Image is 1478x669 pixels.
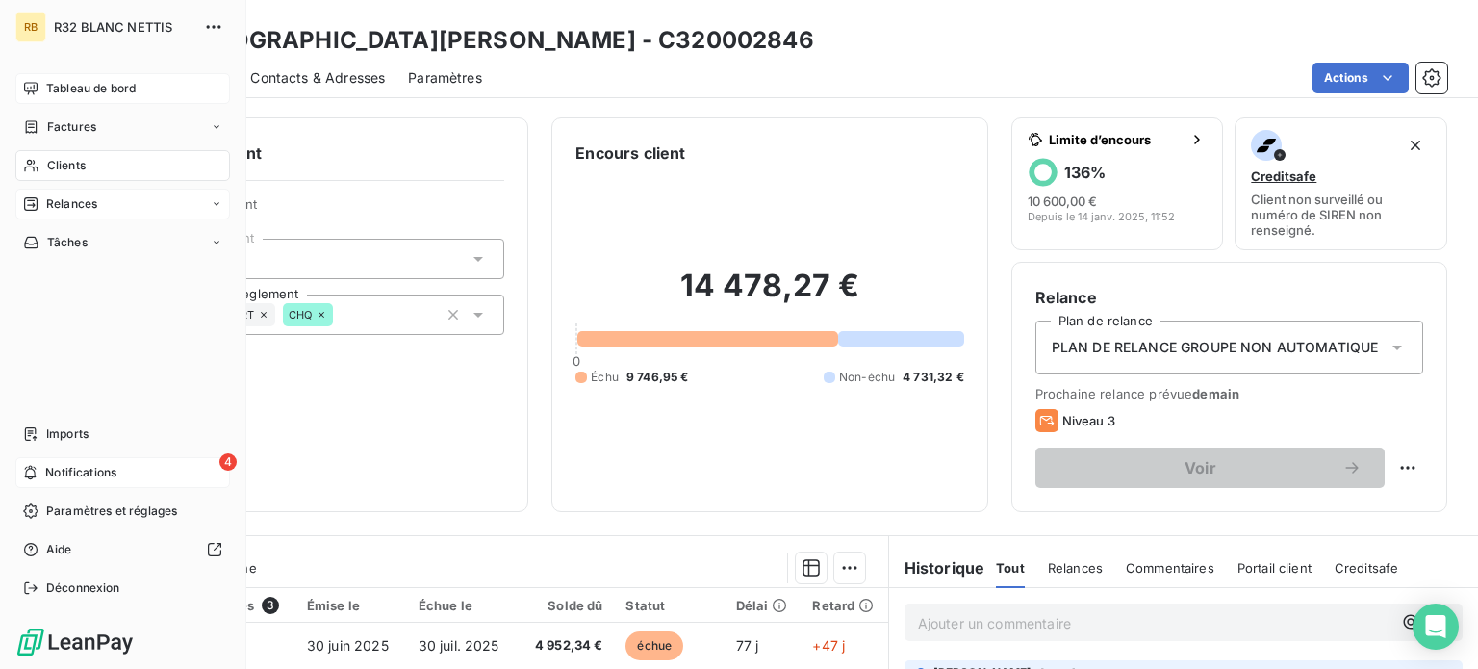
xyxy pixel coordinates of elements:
span: 30 juin 2025 [307,637,389,654]
div: Retard [812,598,876,613]
input: Ajouter une valeur [333,306,348,323]
span: 77 j [736,637,759,654]
h6: Relance [1035,286,1423,309]
h3: [DEMOGRAPHIC_DATA][PERSON_NAME] - C320002846 [169,23,814,58]
span: Contacts & Adresses [250,68,385,88]
div: Émise le [307,598,395,613]
button: Actions [1312,63,1409,93]
span: Déconnexion [46,579,120,597]
span: Relances [46,195,97,213]
span: Paramètres et réglages [46,502,177,520]
span: échue [625,631,683,660]
span: 0 [573,353,580,369]
div: Solde dû [532,598,602,613]
span: PLAN DE RELANCE GROUPE NON AUTOMATIQUE [1052,338,1379,357]
span: Aide [46,541,72,558]
span: Creditsafe [1335,560,1399,576]
span: 4 731,32 € [903,369,964,386]
a: Aide [15,534,230,565]
span: 4 [219,453,237,471]
span: Non-échu [839,369,895,386]
div: Statut [625,598,712,613]
span: +47 j [812,637,845,654]
span: Clients [47,157,86,174]
span: Paramètres [408,68,482,88]
h6: Historique [889,556,985,579]
span: Voir [1058,460,1342,476]
h6: 136 % [1064,163,1106,182]
span: R32 BLANC NETTIS [54,19,192,35]
span: Propriétés Client [155,196,504,223]
button: Limite d’encours136%10 600,00 €Depuis le 14 janv. 2025, 11:52 [1011,117,1224,250]
span: Limite d’encours [1049,132,1183,147]
span: Imports [46,425,89,443]
span: Commentaires [1126,560,1214,576]
span: Échu [591,369,619,386]
span: Tableau de bord [46,80,136,97]
div: Échue le [419,598,510,613]
span: 9 746,95 € [626,369,689,386]
span: 3 [262,597,279,614]
span: 10 600,00 € [1028,193,1097,209]
img: Logo LeanPay [15,627,135,657]
div: Délai [736,598,790,613]
span: Relances [1048,560,1103,576]
div: RB [15,12,46,42]
span: Client non surveillé ou numéro de SIREN non renseigné. [1251,192,1431,238]
span: Tout [996,560,1025,576]
span: Portail client [1237,560,1312,576]
button: Voir [1035,448,1385,488]
span: 30 juil. 2025 [419,637,499,654]
span: 4 952,34 € [532,636,602,656]
span: Prochaine relance prévue [1035,386,1423,401]
span: CHQ [289,309,312,321]
h6: Informations client [116,142,504,165]
h6: Encours client [575,142,685,165]
div: Open Intercom Messenger [1413,604,1459,650]
span: Creditsafe [1251,168,1316,184]
button: CreditsafeClient non surveillé ou numéro de SIREN non renseigné. [1235,117,1447,250]
span: Factures [47,118,96,136]
span: Depuis le 14 janv. 2025, 11:52 [1028,211,1175,222]
span: Niveau 3 [1062,413,1115,428]
h2: 14 478,27 € [575,267,963,324]
span: demain [1192,386,1239,401]
span: Notifications [45,464,116,481]
span: Tâches [47,234,88,251]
